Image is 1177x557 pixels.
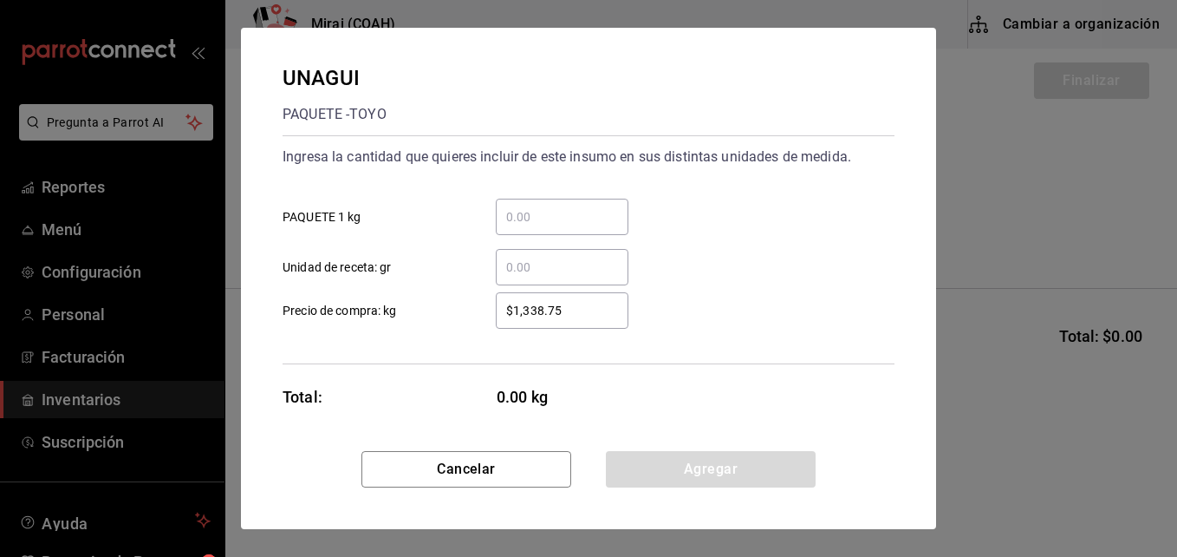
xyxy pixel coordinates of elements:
span: Unidad de receta: gr [283,259,392,277]
div: UNAGUI [283,62,387,94]
div: Total: [283,385,322,409]
span: Precio de compra: kg [283,302,397,320]
input: PAQUETE 1 kg [496,206,628,227]
div: Ingresa la cantidad que quieres incluir de este insumo en sus distintas unidades de medida. [283,143,894,171]
button: Cancelar [361,451,571,488]
input: Precio de compra: kg [496,300,628,321]
span: 0.00 kg [497,385,629,409]
input: Unidad de receta: gr [496,257,628,278]
div: PAQUETE - TOYO [283,101,387,128]
span: PAQUETE 1 kg [283,208,361,226]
